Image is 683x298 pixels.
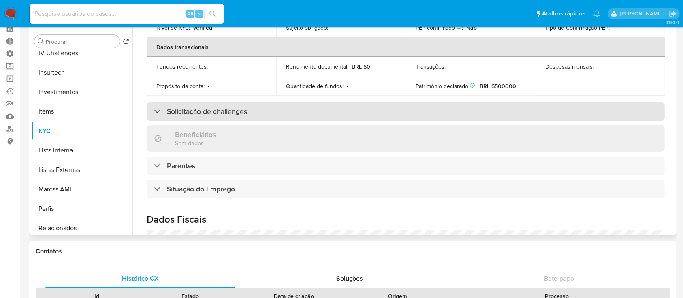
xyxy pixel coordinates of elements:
p: verified [193,24,212,31]
div: Situação do Emprego [147,180,665,198]
div: BeneficiáriosSem dados [147,125,665,152]
button: Procurar [38,38,44,45]
div: Parentes [147,157,665,175]
span: Soluções [336,274,363,283]
button: Insurtech [31,63,132,82]
th: Dados transacionais [147,37,665,57]
p: Quantidade de fundos : [286,82,344,90]
p: Tipo de Confirmação PEP : [545,24,610,31]
h1: Contatos [36,247,670,255]
p: - [347,82,348,90]
button: Retornar ao pedido padrão [123,38,129,47]
p: Nível de KYC : [156,24,190,31]
p: Propósito da conta : [156,82,205,90]
button: IV Challenges [31,43,132,63]
p: Não [466,24,477,31]
span: s [198,10,201,17]
p: adriano.brito@mercadolivre.com [620,10,666,17]
p: BRL $500000 [480,82,516,90]
h3: Parentes [167,161,195,170]
p: Transações : [416,63,446,70]
button: Investimentos [31,82,132,102]
span: Alt [187,10,194,17]
button: search-icon [204,8,221,19]
p: Patrimônio declarado : [416,82,476,90]
span: Atalhos rápidos [542,9,585,18]
p: - [211,63,213,70]
h3: Beneficiários [175,130,216,139]
button: Relacionados [31,219,132,238]
span: Bate-papo [544,274,574,283]
p: Rendimento documental : [286,63,348,70]
p: - [597,63,599,70]
p: BRL $0 [352,63,370,70]
h3: Solicitação de challenges [167,107,247,116]
button: Items [31,102,132,121]
span: Histórico CX [122,274,159,283]
h1: Dados Fiscais [147,213,665,225]
a: Sair [668,9,677,18]
p: Sem dados [175,139,216,147]
button: Listas Externas [31,160,132,180]
p: Sujeito obrigado : [286,24,328,31]
p: - [208,82,209,90]
p: - [613,24,615,31]
p: Fundos recorrentes : [156,63,208,70]
input: Procurar [46,38,116,45]
button: Perfis [31,199,132,219]
span: 3.160.0 [666,19,679,26]
input: Pesquise usuários ou casos... [30,9,224,19]
p: Despesas mensais : [545,63,594,70]
button: Lista Interna [31,141,132,160]
p: PEP confirmado : [416,24,463,31]
h3: Situação do Emprego [167,184,235,193]
button: KYC [31,121,132,141]
button: Marcas AML [31,180,132,199]
div: Solicitação de challenges [147,102,665,121]
a: Notificações [593,10,600,17]
p: - [449,63,450,70]
p: - [331,24,333,31]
